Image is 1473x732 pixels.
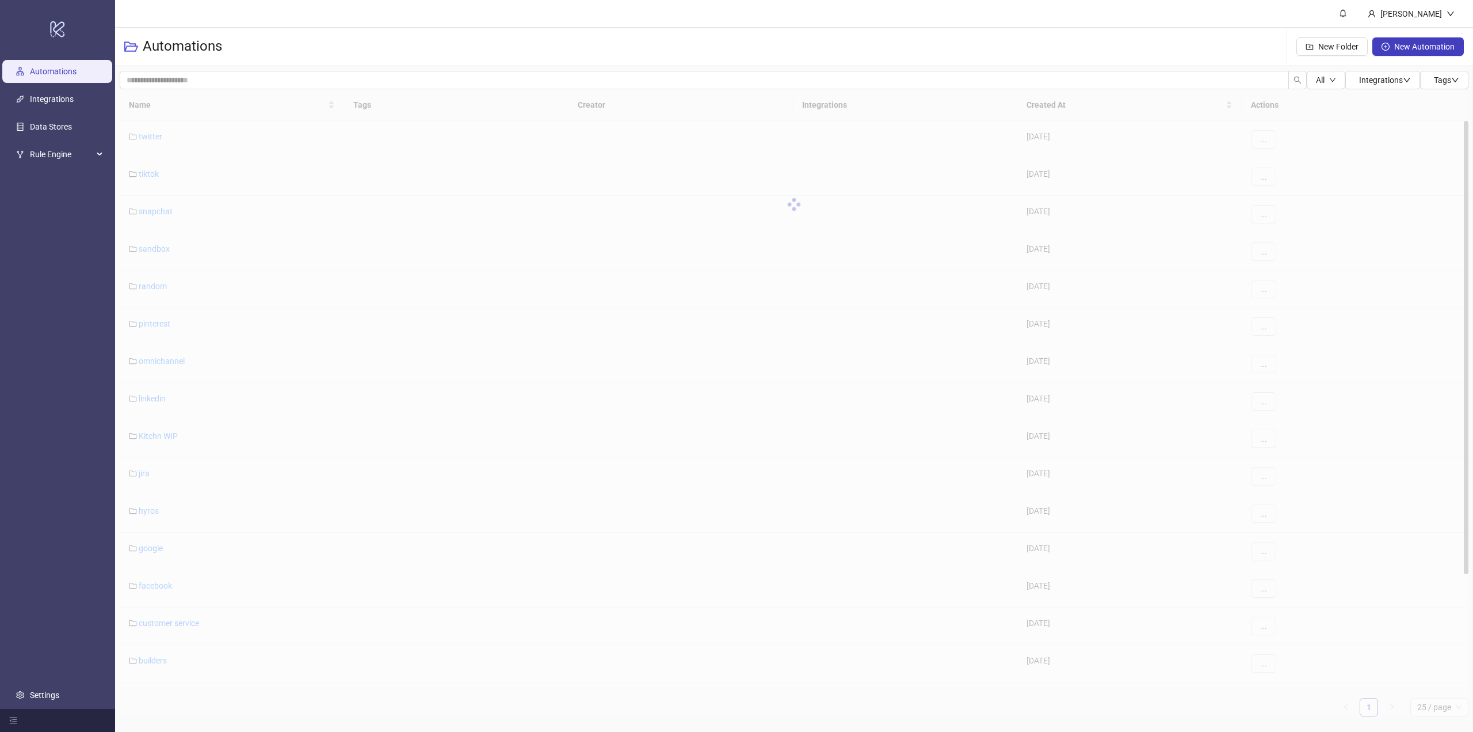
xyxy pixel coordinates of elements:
a: Data Stores [30,122,72,131]
span: down [1451,76,1459,84]
button: Alldown [1307,71,1345,89]
span: menu-fold [9,716,17,725]
button: New Folder [1296,37,1368,56]
span: New Folder [1318,42,1358,51]
span: All [1316,75,1325,85]
button: Integrationsdown [1345,71,1420,89]
h3: Automations [143,37,222,56]
span: Integrations [1359,75,1411,85]
span: down [1447,10,1455,18]
a: Settings [30,691,59,700]
button: Tagsdown [1420,71,1468,89]
span: down [1329,77,1336,84]
span: search [1293,76,1302,84]
span: Tags [1434,75,1459,85]
span: folder-add [1306,43,1314,51]
a: Automations [30,67,77,76]
button: New Automation [1372,37,1464,56]
span: plus-circle [1382,43,1390,51]
span: down [1403,76,1411,84]
div: [PERSON_NAME] [1376,7,1447,20]
span: user [1368,10,1376,18]
a: Integrations [30,94,74,104]
span: folder-open [124,40,138,54]
span: New Automation [1394,42,1455,51]
span: bell [1339,9,1347,17]
span: Rule Engine [30,143,93,166]
span: fork [16,150,24,158]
